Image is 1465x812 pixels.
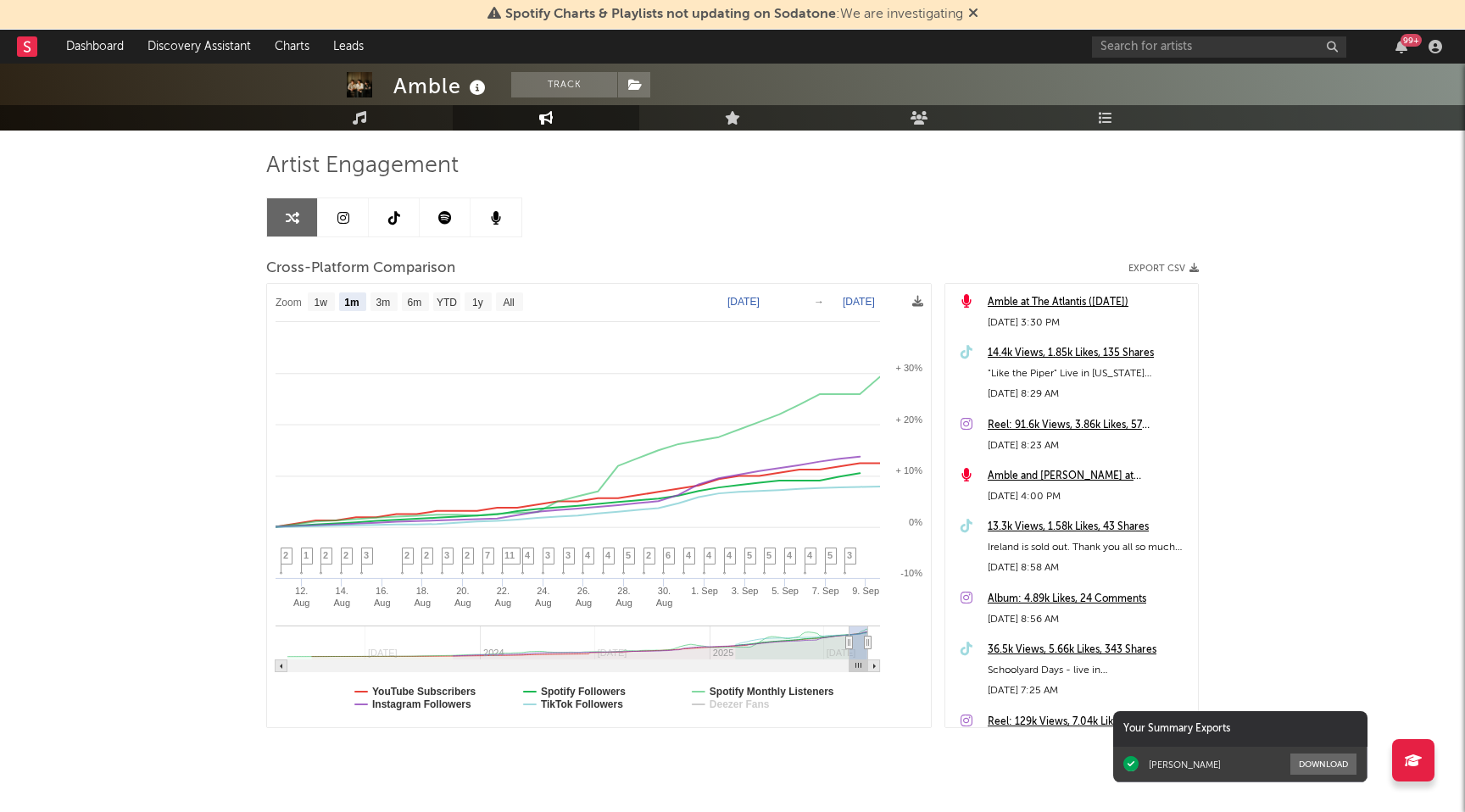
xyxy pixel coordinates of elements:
[315,297,328,309] text: 1w
[1290,754,1356,775] button: Download
[988,537,1189,558] div: Ireland is sold out. Thank you all so much for buying tickets. #amble #socratessmiled #tour
[1092,36,1346,58] input: Search for artists
[495,586,512,608] text: 22. Aug
[988,660,1189,681] div: Schoolyard Days - live in [GEOGRAPHIC_DATA] Night One in [US_STATE] was insane. We row again !
[988,384,1189,404] div: [DATE] 8:29 AM
[988,487,1189,507] div: [DATE] 4:00 PM
[472,297,483,309] text: 1y
[812,586,839,596] text: 7. Sep
[896,414,923,425] text: + 20%
[771,586,799,596] text: 5. Sep
[408,297,422,309] text: 6m
[843,296,875,308] text: [DATE]
[565,550,571,560] span: 3
[54,30,136,64] a: Dashboard
[266,259,455,279] span: Cross-Platform Comparison
[988,292,1189,313] a: Amble at The Atlantis ([DATE])
[465,550,470,560] span: 2
[344,297,359,309] text: 1m
[710,698,770,710] text: Deezer Fans
[266,156,459,176] span: Artist Engagement
[504,550,515,560] span: 11
[1149,759,1221,770] div: [PERSON_NAME]
[706,550,711,560] span: 4
[541,698,623,710] text: TikTok Followers
[404,550,409,560] span: 2
[376,297,391,309] text: 3m
[415,586,432,608] text: 18. Aug
[747,550,752,560] span: 5
[646,550,651,560] span: 2
[988,712,1189,732] a: Reel: 129k Views, 7.04k Likes, 42 Comments
[1128,264,1199,274] button: Export CSV
[374,586,391,608] text: 16. Aug
[333,586,350,608] text: 14. Aug
[988,609,1189,630] div: [DATE] 8:56 AM
[847,550,852,560] span: 3
[1113,711,1368,747] div: Your Summary Exports
[263,30,321,64] a: Charts
[814,296,824,308] text: →
[988,517,1189,537] a: 13.3k Views, 1.58k Likes, 43 Shares
[136,30,263,64] a: Discovery Assistant
[988,415,1189,436] a: Reel: 91.6k Views, 3.86k Likes, 57 Comments
[666,550,671,560] span: 6
[444,550,449,560] span: 3
[585,550,590,560] span: 4
[686,550,691,560] span: 4
[503,297,514,309] text: All
[807,550,812,560] span: 4
[710,686,834,698] text: Spotify Monthly Listeners
[1395,40,1407,53] button: 99+
[988,589,1189,609] a: Album: 4.89k Likes, 24 Comments
[372,698,471,710] text: Instagram Followers
[541,686,626,698] text: Spotify Followers
[691,586,718,596] text: 1. Sep
[283,550,288,560] span: 2
[505,8,963,21] span: : We are investigating
[988,364,1189,384] div: "Like the Piper" Live in [US_STATE] ([GEOGRAPHIC_DATA]) Release date [DATE]
[605,550,610,560] span: 4
[505,8,836,21] span: Spotify Charts & Playlists not updating on Sodatone
[437,297,457,309] text: YTD
[576,586,593,608] text: 26. Aug
[454,586,471,608] text: 20. Aug
[343,550,348,560] span: 2
[656,586,673,608] text: 30. Aug
[424,550,429,560] span: 2
[896,465,923,476] text: + 10%
[988,313,1189,333] div: [DATE] 3:30 PM
[293,586,310,608] text: 12. Aug
[900,568,922,578] text: -10%
[988,343,1189,364] a: 14.4k Views, 1.85k Likes, 135 Shares
[896,363,923,373] text: + 30%
[276,297,302,309] text: Zoom
[323,550,328,560] span: 2
[988,436,1189,456] div: [DATE] 8:23 AM
[364,550,369,560] span: 3
[988,640,1189,660] a: 36.5k Views, 5.66k Likes, 343 Shares
[827,550,833,560] span: 5
[321,30,376,64] a: Leads
[535,586,552,608] text: 24. Aug
[727,550,732,560] span: 4
[525,550,530,560] span: 4
[545,550,550,560] span: 3
[616,586,632,608] text: 28. Aug
[787,550,792,560] span: 4
[988,681,1189,701] div: [DATE] 7:25 AM
[988,466,1189,487] a: Amble and [PERSON_NAME] at [PERSON_NAME][GEOGRAPHIC_DATA] Powered By Verizon 5G ([DATE])
[372,686,476,698] text: YouTube Subscribers
[626,550,631,560] span: 5
[511,72,617,97] button: Track
[485,550,490,560] span: 7
[852,586,879,596] text: 9. Sep
[1401,34,1422,47] div: 99 +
